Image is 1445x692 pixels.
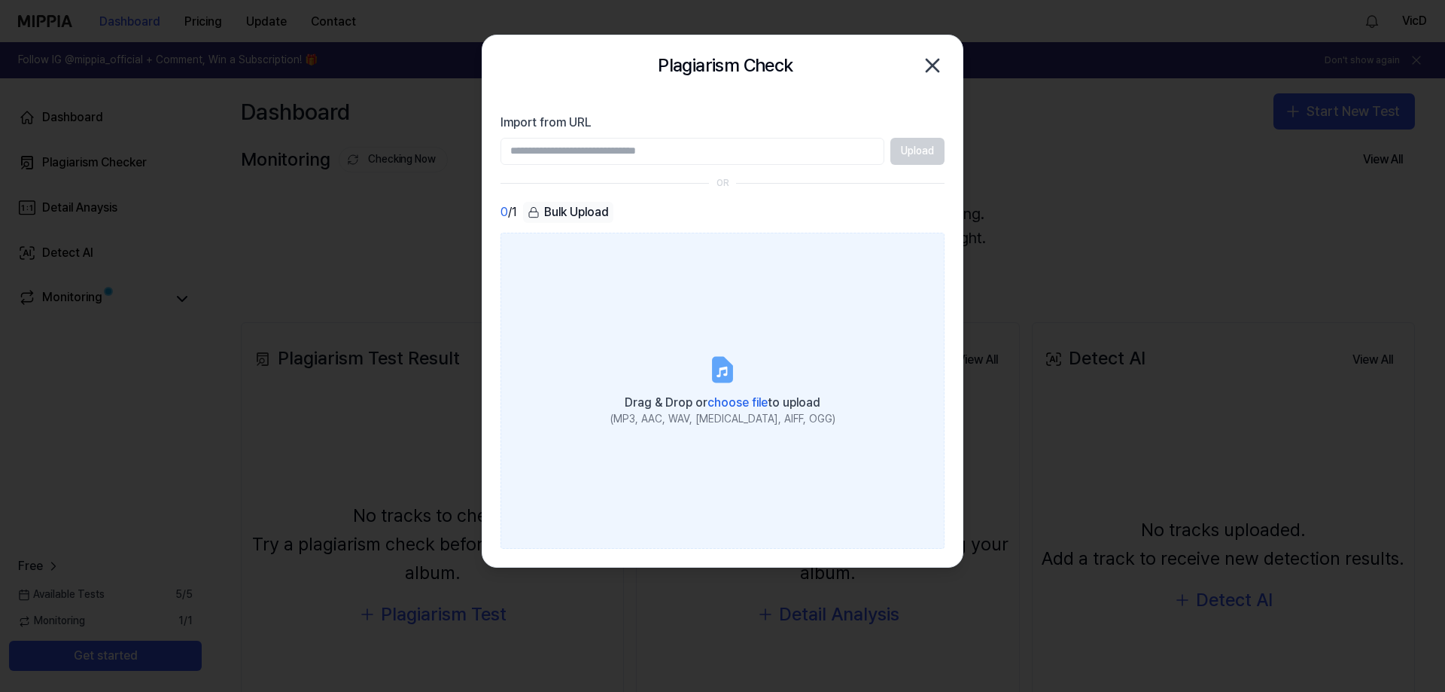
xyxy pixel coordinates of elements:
label: Import from URL [500,114,945,132]
h2: Plagiarism Check [658,51,792,80]
button: Bulk Upload [523,202,613,224]
div: OR [716,177,729,190]
span: 0 [500,203,508,221]
div: (MP3, AAC, WAV, [MEDICAL_DATA], AIFF, OGG) [610,412,835,427]
div: / 1 [500,202,517,224]
span: choose file [707,395,768,410]
span: Drag & Drop or to upload [625,395,820,410]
